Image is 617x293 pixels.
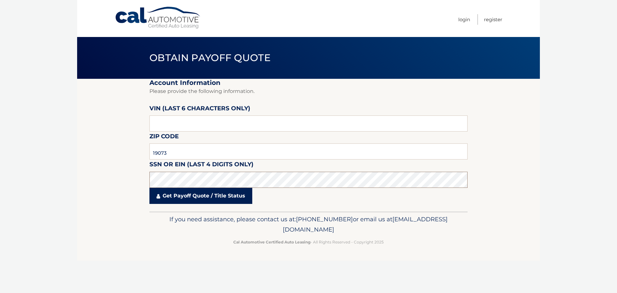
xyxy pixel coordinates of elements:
[149,79,468,87] h2: Account Information
[149,188,252,204] a: Get Payoff Quote / Title Status
[154,239,463,245] p: - All Rights Reserved - Copyright 2025
[115,6,201,29] a: Cal Automotive
[484,14,502,25] a: Register
[296,215,353,223] span: [PHONE_NUMBER]
[149,160,254,171] label: SSN or EIN (last 4 digits only)
[233,240,310,244] strong: Cal Automotive Certified Auto Leasing
[149,52,271,64] span: Obtain Payoff Quote
[149,87,468,96] p: Please provide the following information.
[458,14,470,25] a: Login
[154,214,463,235] p: If you need assistance, please contact us at: or email us at
[149,132,179,143] label: Zip Code
[149,104,250,115] label: VIN (last 6 characters only)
